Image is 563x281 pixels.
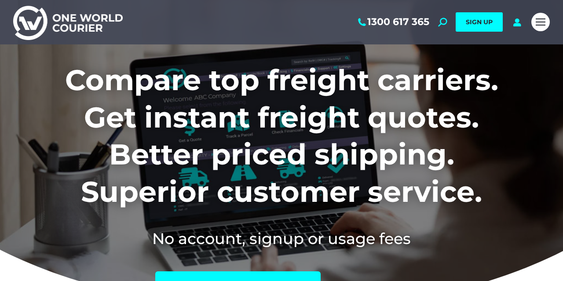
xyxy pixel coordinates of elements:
[531,13,550,31] a: Mobile menu icon
[13,62,550,210] h1: Compare top freight carriers. Get instant freight quotes. Better priced shipping. Superior custom...
[356,16,429,28] a: 1300 617 365
[13,228,550,249] h2: No account, signup or usage fees
[13,4,123,40] img: One World Courier
[466,18,493,26] span: SIGN UP
[456,12,503,32] a: SIGN UP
